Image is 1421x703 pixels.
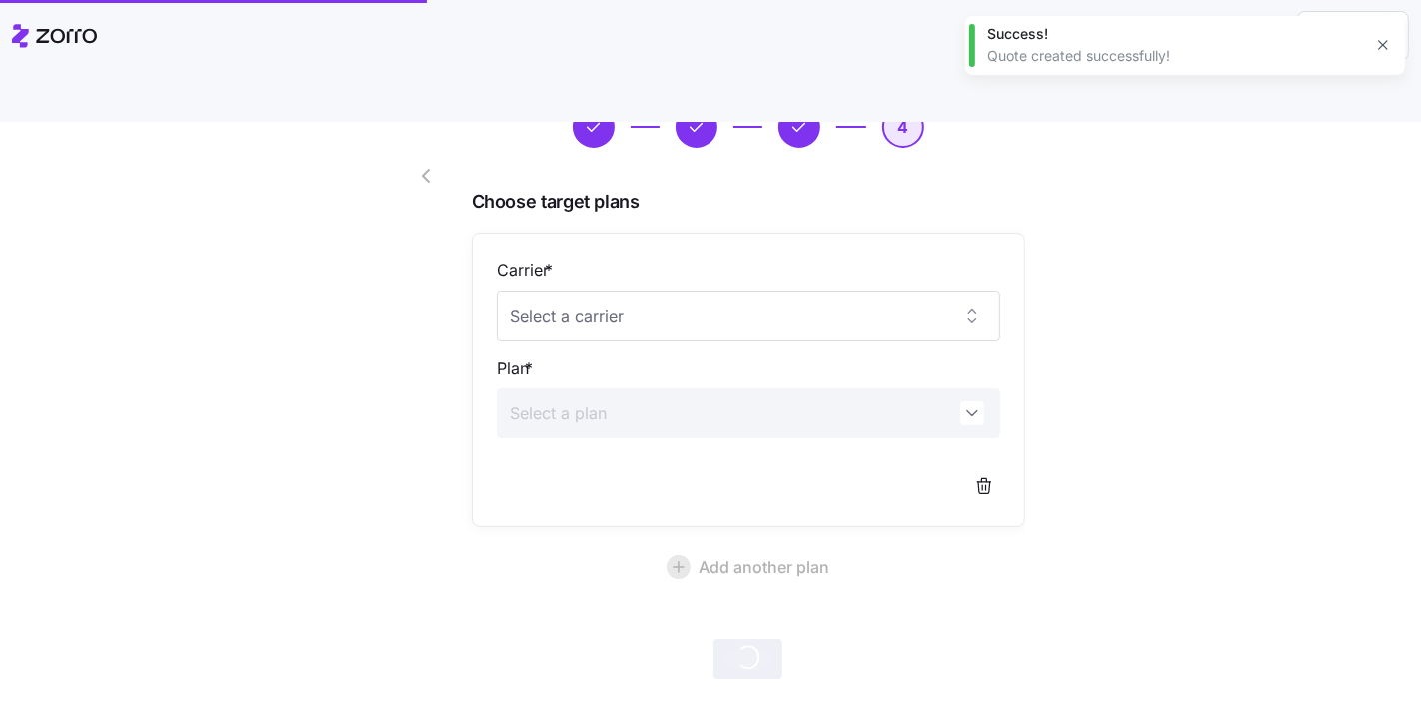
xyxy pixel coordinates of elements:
[882,106,924,148] button: 4
[497,388,1000,438] input: Select a plan
[497,356,537,381] label: Plan
[667,555,691,579] svg: add icon
[987,46,1361,66] div: Quote created successfully!
[472,543,1025,591] button: Add another plan
[472,188,1025,217] span: Choose target plans
[497,258,557,283] label: Carrier
[497,291,1000,341] input: Select a carrier
[987,24,1361,44] div: Success!
[699,555,829,579] span: Add another plan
